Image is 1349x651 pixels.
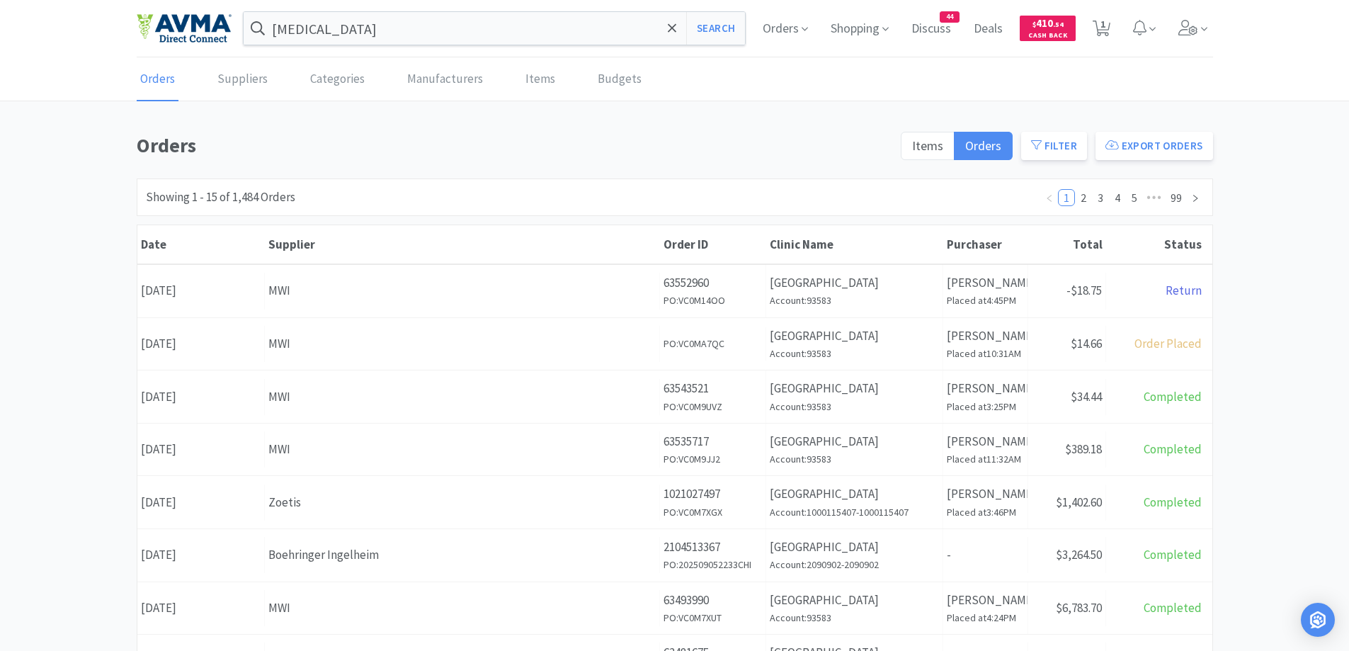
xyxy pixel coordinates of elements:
[1032,237,1103,252] div: Total
[664,504,762,520] h6: PO: VC0M7XGX
[137,590,265,626] div: [DATE]
[1166,283,1202,298] span: Return
[1095,132,1213,160] button: Export Orders
[770,399,939,414] h6: Account: 93583
[947,591,1024,610] p: [PERSON_NAME]
[664,293,762,308] h6: PO: VC0M14OO
[770,293,939,308] h6: Account: 93583
[664,485,762,504] p: 1021027497
[1020,9,1076,47] a: $410.54Cash Back
[1092,189,1109,206] li: 3
[307,58,368,101] a: Categories
[965,137,1001,154] span: Orders
[906,23,957,35] a: Discuss44
[770,432,939,451] p: [GEOGRAPHIC_DATA]
[1127,190,1142,205] a: 5
[947,379,1024,398] p: [PERSON_NAME]
[1144,389,1202,404] span: Completed
[1187,189,1204,206] li: Next Page
[1110,190,1125,205] a: 4
[912,137,943,154] span: Items
[268,387,656,407] div: MWI
[770,327,939,346] p: [GEOGRAPHIC_DATA]
[1301,603,1335,637] div: Open Intercom Messenger
[664,237,763,252] div: Order ID
[1071,389,1102,404] span: $34.44
[770,591,939,610] p: [GEOGRAPHIC_DATA]
[1087,24,1116,37] a: 1
[268,281,656,300] div: MWI
[947,432,1024,451] p: [PERSON_NAME]
[770,346,939,361] h6: Account: 93583
[1144,441,1202,457] span: Completed
[268,334,656,353] div: MWI
[664,557,762,572] h6: PO: 202509052233CHI
[664,451,762,467] h6: PO: VC0M9JJ2
[940,12,959,22] span: 44
[770,379,939,398] p: [GEOGRAPHIC_DATA]
[137,326,265,362] div: [DATE]
[664,379,762,398] p: 63543521
[664,610,762,625] h6: PO: VC0M7XUT
[594,58,645,101] a: Budgets
[1028,32,1067,41] span: Cash Back
[770,485,939,504] p: [GEOGRAPHIC_DATA]
[968,23,1008,35] a: Deals
[1076,190,1091,205] a: 2
[1144,547,1202,562] span: Completed
[137,13,232,43] img: e4e33dab9f054f5782a47901c742baa9_102.png
[268,545,656,565] div: Boehringer Ingelheim
[1166,189,1187,206] li: 99
[137,431,265,468] div: [DATE]
[664,273,762,293] p: 63552960
[1021,132,1087,160] button: Filter
[1056,547,1102,562] span: $3,264.50
[1110,237,1202,252] div: Status
[137,537,265,573] div: [DATE]
[137,379,265,415] div: [DATE]
[1143,189,1166,206] span: •••
[137,130,892,162] h1: Orders
[664,336,762,351] h6: PO: VC0MA7QC
[770,504,939,520] h6: Account: 1000115407-1000115407
[1166,190,1186,205] a: 99
[244,12,746,45] input: Search by item, sku, manufacturer, ingredient, size...
[1058,189,1075,206] li: 1
[664,591,762,610] p: 63493990
[947,237,1025,252] div: Purchaser
[1109,189,1126,206] li: 4
[137,58,178,101] a: Orders
[1093,190,1108,205] a: 3
[1032,16,1064,30] span: 410
[770,610,939,625] h6: Account: 93583
[522,58,559,101] a: Items
[947,399,1024,414] h6: Placed at 3:25PM
[1144,600,1202,616] span: Completed
[1191,194,1200,203] i: icon: right
[770,237,940,252] div: Clinic Name
[770,557,939,572] h6: Account: 2090902-2090902
[1045,194,1054,203] i: icon: left
[1066,283,1102,298] span: -$18.75
[1053,20,1064,29] span: . 54
[947,346,1024,361] h6: Placed at 10:31AM
[947,545,1024,565] p: -
[947,293,1024,308] h6: Placed at 4:45PM
[1065,441,1102,457] span: $389.18
[268,237,656,252] div: Supplier
[141,237,261,252] div: Date
[146,188,295,207] div: Showing 1 - 15 of 1,484 Orders
[1056,600,1102,616] span: $6,783.70
[268,599,656,618] div: MWI
[268,440,656,459] div: MWI
[664,538,762,557] p: 2104513367
[137,485,265,521] div: [DATE]
[947,451,1024,467] h6: Placed at 11:32AM
[947,485,1024,504] p: [PERSON_NAME]
[947,610,1024,625] h6: Placed at 4:24PM
[404,58,486,101] a: Manufacturers
[947,327,1024,346] p: [PERSON_NAME]
[947,273,1024,293] p: [PERSON_NAME]
[1059,190,1074,205] a: 1
[770,451,939,467] h6: Account: 93583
